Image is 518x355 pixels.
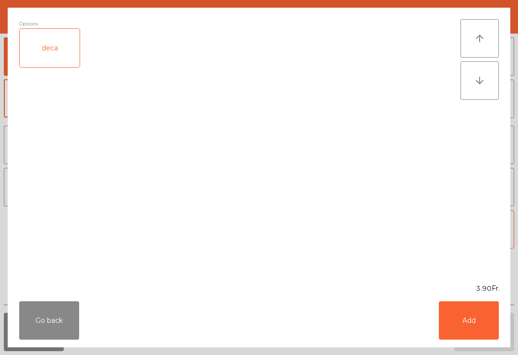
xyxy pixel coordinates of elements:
button: arrow_downward [460,61,499,100]
span: Options [19,19,38,28]
i: arrow_downward [474,75,485,86]
button: Go back [19,301,79,340]
i: arrow_upward [474,33,485,44]
button: Add [439,301,499,340]
div: deca [20,29,80,67]
button: arrow_upward [460,19,499,58]
div: 3.90Fr. [8,284,510,294]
